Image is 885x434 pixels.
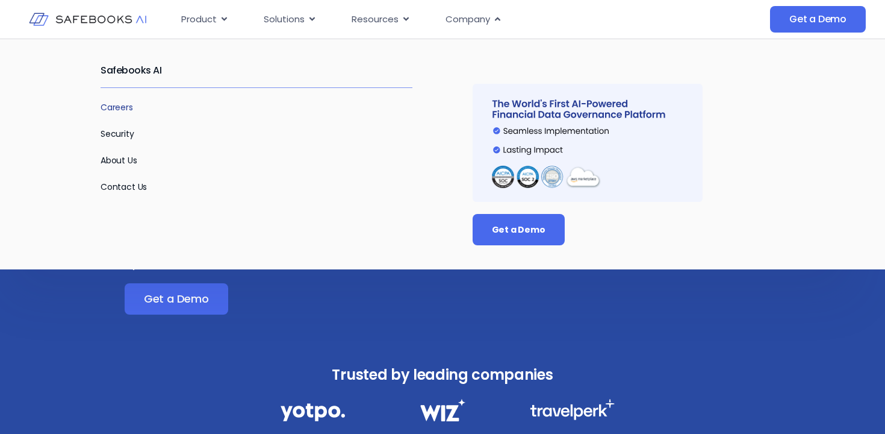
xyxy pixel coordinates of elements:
a: Get a Demo [473,214,565,245]
span: Solutions [264,13,305,27]
a: About Us [101,154,137,166]
a: Security [101,128,134,140]
a: Get a Demo [125,283,228,315]
nav: Menu [172,8,674,31]
img: Financial Data Governance 3 [530,399,615,420]
h3: Trusted by leading companies [254,363,631,387]
h2: Safebooks AI [101,54,412,87]
a: Careers [101,101,133,113]
a: Contact Us [101,181,147,193]
span: Product [181,13,217,27]
span: Get a Demo [144,293,209,305]
span: Company [446,13,490,27]
span: Resources [352,13,399,27]
div: Menu Toggle [172,8,674,31]
a: Get a Demo [770,6,866,33]
img: Financial Data Governance 2 [414,399,471,421]
span: Get a Demo [789,13,846,25]
span: Get a Demo [492,224,545,236]
img: Financial Data Governance 1 [281,399,345,425]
